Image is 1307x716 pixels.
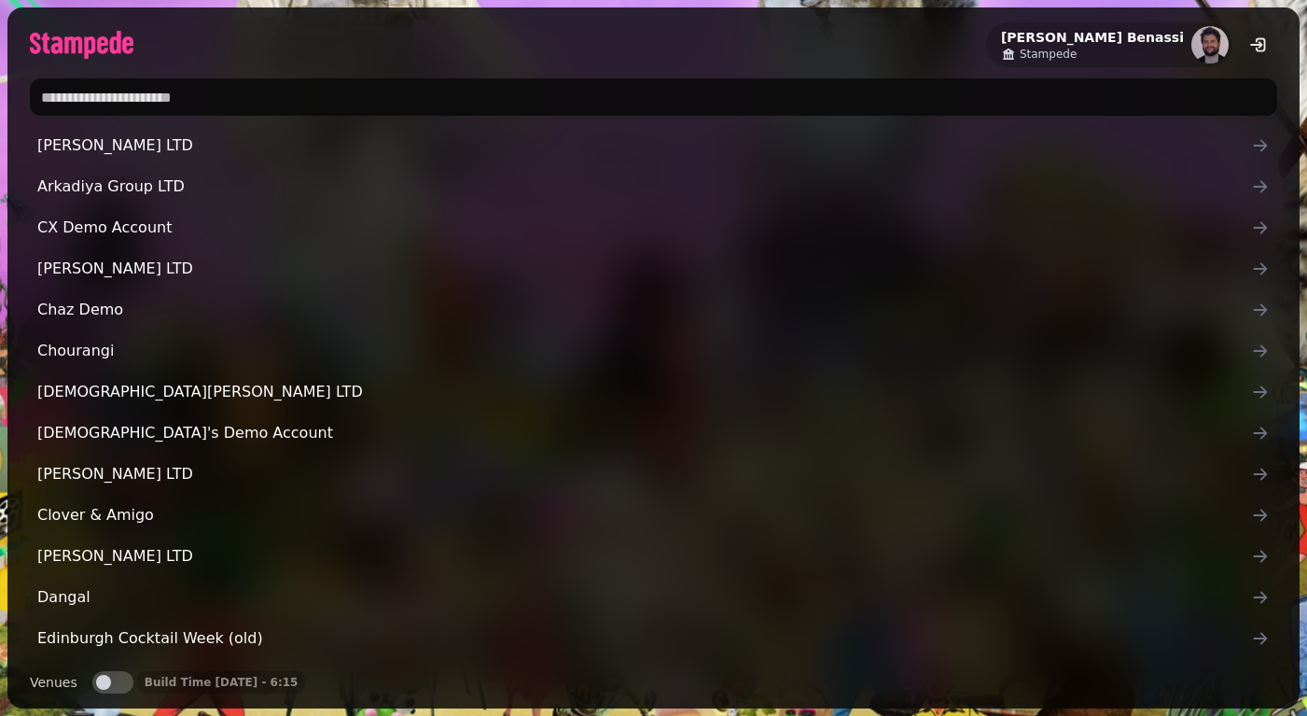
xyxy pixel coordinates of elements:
h2: [PERSON_NAME] Benassi [1001,28,1184,47]
a: [DEMOGRAPHIC_DATA]'s Demo Account [30,414,1277,452]
span: Dangal [37,586,1251,609]
a: [PERSON_NAME] LTD [30,127,1277,164]
button: logout [1240,26,1277,63]
a: Dangal [30,579,1277,616]
img: aHR0cHM6Ly93d3cuZ3JhdmF0YXIuY29tL2F2YXRhci9mNWJlMmFiYjM4MjBmMGYzOTE3MzVlNWY5MTA5YzdkYz9zPTE1MCZkP... [1191,26,1229,63]
a: Edinburgh Cocktail Week (old) [30,620,1277,657]
span: Edinburgh Cocktail Week (old) [37,627,1251,650]
a: [PERSON_NAME] LTD [30,538,1277,575]
span: [PERSON_NAME] LTD [37,134,1251,157]
a: Chaz Demo [30,291,1277,329]
span: Stampede [1020,47,1077,62]
label: Venues [30,671,77,694]
a: Clover & Amigo [30,497,1277,534]
span: [PERSON_NAME] LTD [37,545,1251,568]
p: Build Time [DATE] - 6:15 [145,675,299,690]
span: Arkadiya Group LTD [37,175,1251,198]
span: Clover & Amigo [37,504,1251,526]
a: Arkadiya Group LTD [30,168,1277,205]
a: CX Demo Account [30,209,1277,246]
a: [PERSON_NAME] LTD [30,456,1277,493]
span: [DEMOGRAPHIC_DATA]'s Demo Account [37,422,1251,444]
span: [PERSON_NAME] LTD [37,258,1251,280]
span: Chaz Demo [37,299,1251,321]
img: logo [30,31,133,59]
span: CX Demo Account [37,217,1251,239]
span: Chourangi [37,340,1251,362]
span: [PERSON_NAME] LTD [37,463,1251,485]
a: Stampede [1001,47,1184,62]
span: [DEMOGRAPHIC_DATA][PERSON_NAME] LTD [37,381,1251,403]
a: Chourangi [30,332,1277,370]
a: [PERSON_NAME] LTD [30,250,1277,288]
a: [DEMOGRAPHIC_DATA][PERSON_NAME] LTD [30,373,1277,411]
